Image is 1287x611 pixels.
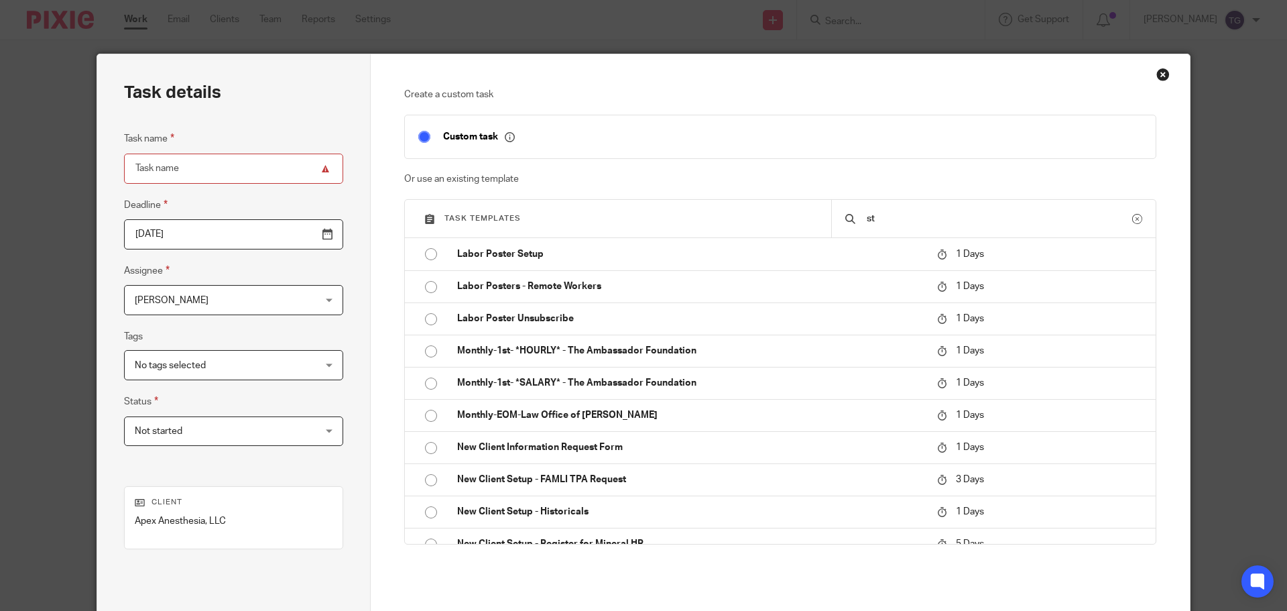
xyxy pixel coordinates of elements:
[444,215,521,222] span: Task templates
[135,514,332,528] p: Apex Anesthesia, LLC
[124,81,221,104] h2: Task details
[135,296,208,305] span: [PERSON_NAME]
[124,330,143,343] label: Tags
[956,378,984,388] span: 1 Days
[457,312,924,325] p: Labor Poster Unsubscribe
[457,376,924,390] p: Monthly-1st- *SALARY* - The Ambassador Foundation
[135,497,332,508] p: Client
[457,344,924,357] p: Monthly-1st- *HOURLY* - The Ambassador Foundation
[457,505,924,518] p: New Client Setup - Historicals
[956,507,984,516] span: 1 Days
[457,280,924,293] p: Labor Posters - Remote Workers
[124,219,343,249] input: Pick a date
[956,410,984,420] span: 1 Days
[404,88,1157,101] p: Create a custom task
[956,475,984,484] span: 3 Days
[1156,68,1170,81] div: Close this dialog window
[135,427,182,436] span: Not started
[124,263,170,278] label: Assignee
[124,131,174,146] label: Task name
[124,154,343,184] input: Task name
[443,131,515,143] p: Custom task
[956,314,984,323] span: 1 Days
[865,211,1132,226] input: Search...
[457,473,924,486] p: New Client Setup - FAMLI TPA Request
[956,249,984,259] span: 1 Days
[135,361,206,370] span: No tags selected
[457,408,924,422] p: Monthly-EOM-Law Office of [PERSON_NAME]
[956,443,984,452] span: 1 Days
[124,197,168,213] label: Deadline
[956,282,984,291] span: 1 Days
[457,441,924,454] p: New Client Information Request Form
[956,539,984,549] span: 5 Days
[956,346,984,355] span: 1 Days
[457,537,924,551] p: New Client Setup - Register for Mineral HR
[404,172,1157,186] p: Or use an existing template
[124,394,158,409] label: Status
[457,247,924,261] p: Labor Poster Setup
